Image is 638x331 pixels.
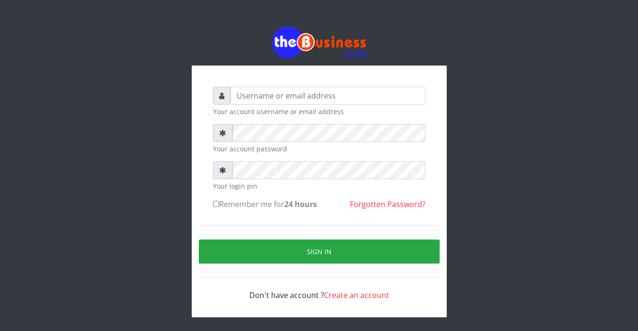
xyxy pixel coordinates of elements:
[284,199,317,209] b: 24 hours
[324,290,389,300] a: Create an account
[213,181,425,191] small: Your login pin
[350,199,425,209] a: Forgotten Password?
[199,240,440,264] button: Sign in
[213,107,425,116] small: Your account username or email address
[230,87,425,105] input: Username or email address
[213,144,425,154] small: Your account password
[213,278,425,301] div: Don't have account ?
[213,199,317,210] label: Remember me for
[213,201,219,207] input: Remember me for24 hours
